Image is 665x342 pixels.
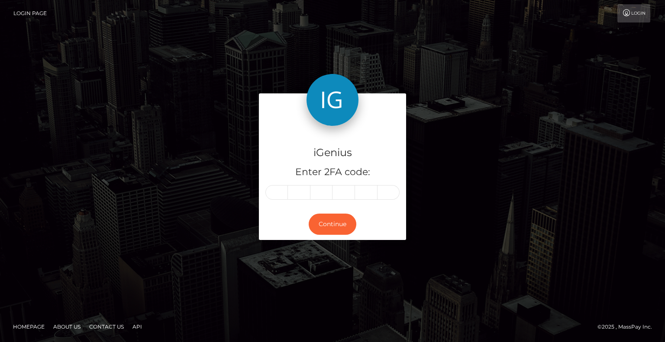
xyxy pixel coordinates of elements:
h5: Enter 2FA code: [265,166,400,179]
div: © 2025 , MassPay Inc. [597,322,659,332]
a: About Us [50,320,84,333]
a: Login [617,4,650,22]
a: Contact Us [86,320,127,333]
h4: iGenius [265,145,400,160]
button: Continue [309,214,356,235]
a: Homepage [10,320,48,333]
a: API [129,320,145,333]
a: Login Page [13,4,47,22]
img: iGenius [307,74,358,126]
